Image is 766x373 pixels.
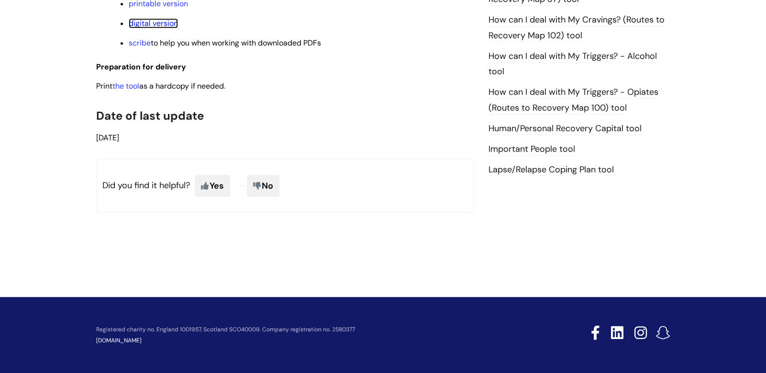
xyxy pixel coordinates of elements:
[129,38,321,48] span: to help you when working with downloaded PDFs
[112,81,139,91] a: the tool
[195,175,230,197] span: Yes
[488,50,657,78] a: How can I deal with My Triggers? - Alcohol tool
[96,108,204,123] span: Date of last update
[488,123,642,135] a: Human/Personal Recovery Capital tool
[488,86,658,114] a: How can I deal with My Triggers? - Opiates (Routes to Recovery Map 100) tool
[96,81,225,91] span: Print as a hardcopy if needed.
[96,62,186,72] span: Preparation for delivery
[96,159,474,213] p: Did you find it helpful?
[96,327,523,333] p: Registered charity no. England 1001957, Scotland SCO40009. Company registration no. 2580377
[129,18,178,28] a: digital version
[488,143,575,156] a: Important People tool
[96,337,142,344] a: [DOMAIN_NAME]
[488,14,665,42] a: How can I deal with My Cravings? (Routes to Recovery Map 102) tool
[488,164,614,176] a: Lapse/Relapse Coping Plan tool
[247,175,279,197] span: No
[129,38,151,48] a: scribe
[96,133,119,143] span: [DATE]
